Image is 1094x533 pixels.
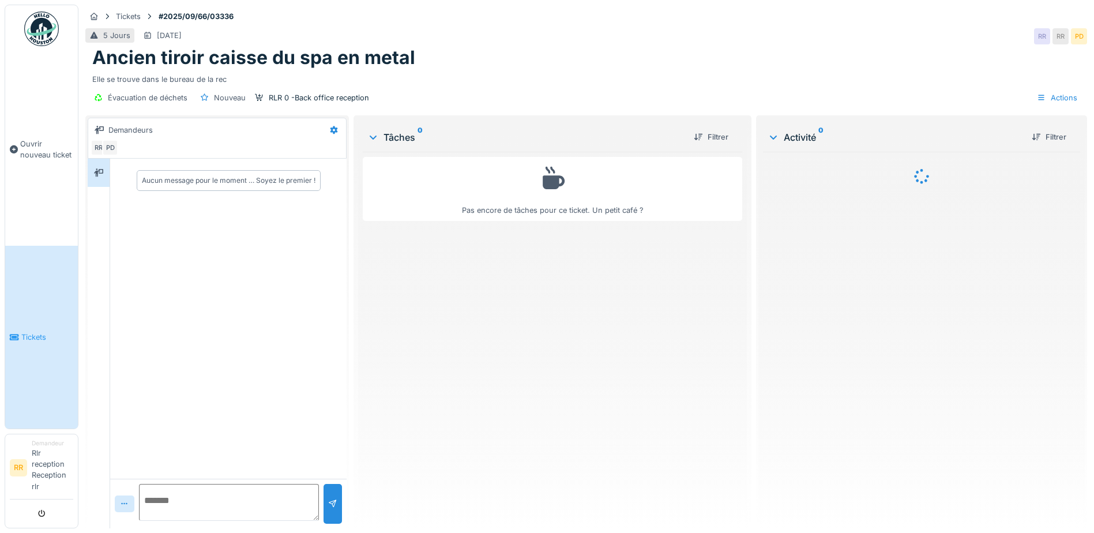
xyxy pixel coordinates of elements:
div: RR [1052,28,1069,44]
span: Ouvrir nouveau ticket [20,138,73,160]
div: Filtrer [1027,129,1071,145]
sup: 0 [818,130,824,144]
h1: Ancien tiroir caisse du spa en metal [92,47,415,69]
div: Actions [1032,89,1082,106]
sup: 0 [418,130,423,144]
div: Pas encore de tâches pour ce ticket. Un petit café ? [370,162,735,216]
strong: #2025/09/66/03336 [154,11,238,22]
div: 5 Jours [103,30,130,41]
div: Tickets [116,11,141,22]
div: RLR 0 -Back office reception [269,92,369,103]
li: Rlr reception Reception rlr [32,439,73,497]
div: Demandeur [32,439,73,448]
li: RR [10,459,27,476]
img: Badge_color-CXgf-gQk.svg [24,12,59,46]
div: RR [1034,28,1050,44]
div: Elle se trouve dans le bureau de la rec [92,69,1080,85]
div: Activité [768,130,1022,144]
a: Ouvrir nouveau ticket [5,52,78,246]
div: Évacuation de déchets [108,92,187,103]
div: Demandeurs [108,125,153,136]
div: Filtrer [689,129,733,145]
div: [DATE] [157,30,182,41]
div: Tâches [367,130,685,144]
a: RR DemandeurRlr reception Reception rlr [10,439,73,500]
div: PD [1071,28,1087,44]
div: Nouveau [214,92,246,103]
a: Tickets [5,246,78,428]
div: Aucun message pour le moment … Soyez le premier ! [142,175,315,186]
span: Tickets [21,332,73,343]
div: RR [91,140,107,156]
div: PD [102,140,118,156]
